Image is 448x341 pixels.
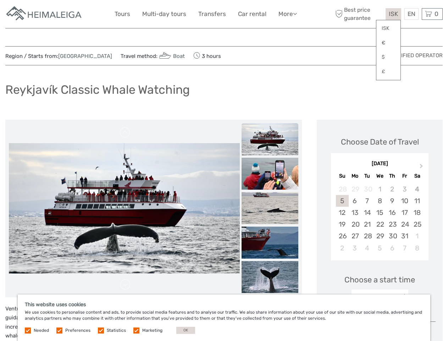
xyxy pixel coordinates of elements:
span: Region / Starts from: [5,53,112,60]
div: Choose Sunday, October 19th, 2025 [336,218,348,230]
span: Travel method: [121,51,185,61]
div: Choose Friday, November 7th, 2025 [398,242,411,254]
a: $ [376,51,400,64]
div: Choose Sunday, November 2nd, 2025 [336,242,348,254]
div: Fr [398,171,411,181]
span: 3 hours [193,51,221,61]
span: 0 [433,10,439,17]
img: 7aee5af0ef2b436ab03a672e54ff506b_slider_thumbnail.jpeg [242,123,298,155]
div: Choose Monday, October 6th, 2025 [349,195,361,207]
div: Choose Friday, October 17th, 2025 [398,207,411,218]
div: Choose Saturday, November 8th, 2025 [411,242,423,254]
a: Boat [157,53,185,59]
div: Choose Wednesday, October 29th, 2025 [374,230,386,242]
div: Choose Thursday, November 6th, 2025 [386,242,398,254]
label: Preferences [65,328,90,334]
div: Choose Friday, October 24th, 2025 [398,218,411,230]
span: Best price guarantee [333,6,384,22]
a: Car rental [238,9,266,19]
label: Statistics [107,328,126,334]
a: ISK [376,22,400,35]
div: month 2025-10 [333,183,426,254]
div: Not available Monday, September 29th, 2025 [349,183,361,195]
div: Choose Wednesday, October 8th, 2025 [374,195,386,207]
div: Choose Monday, October 27th, 2025 [349,230,361,242]
div: Choose Friday, October 31st, 2025 [398,230,411,242]
div: Choose Tuesday, October 28th, 2025 [361,230,374,242]
div: We [374,171,386,181]
button: OK [176,327,195,334]
div: Choose Date of Travel [341,136,419,147]
div: Th [386,171,398,181]
div: Choose Thursday, October 9th, 2025 [386,195,398,207]
div: Su [336,171,348,181]
span: Verified Operator [391,52,443,59]
img: Apartments in Reykjavik [5,5,83,23]
div: Choose Friday, October 10th, 2025 [398,195,411,207]
div: Not available Thursday, October 2nd, 2025 [386,183,398,195]
div: Not available Saturday, October 4th, 2025 [411,183,423,195]
div: Choose Tuesday, November 4th, 2025 [361,242,374,254]
div: Choose Thursday, October 30th, 2025 [386,230,398,242]
label: Marketing [142,328,162,334]
div: Not available Tuesday, September 30th, 2025 [361,183,374,195]
div: Tu [361,171,374,181]
div: Choose Wednesday, November 5th, 2025 [374,242,386,254]
a: Transfers [198,9,226,19]
div: Choose Thursday, October 23rd, 2025 [386,218,398,230]
div: Choose Tuesday, October 21st, 2025 [361,218,374,230]
div: Choose Sunday, October 26th, 2025 [336,230,348,242]
div: Sa [411,171,423,181]
div: Choose Wednesday, October 15th, 2025 [374,207,386,218]
div: Choose Monday, October 13th, 2025 [349,207,361,218]
div: Mo [349,171,361,181]
div: Choose Tuesday, October 7th, 2025 [361,195,374,207]
div: Choose Monday, October 20th, 2025 [349,218,361,230]
div: Not available Friday, October 3rd, 2025 [398,183,411,195]
button: Open LiveChat chat widget [82,11,90,20]
div: Choose Saturday, November 1st, 2025 [411,230,423,242]
span: ISK [389,10,398,17]
div: Choose Wednesday, October 22nd, 2025 [374,218,386,230]
div: Choose Monday, November 3rd, 2025 [349,242,361,254]
a: [GEOGRAPHIC_DATA] [58,53,112,59]
div: Choose Thursday, October 16th, 2025 [386,207,398,218]
a: Multi-day tours [142,9,186,19]
img: 5014699b04624522a2903aa98f2f6c9d_slider_thumbnail.jpeg [242,261,298,293]
img: 15ba41c5c221472397c0596014bbb5b0_slider_thumbnail.jpeg [242,227,298,259]
div: Choose Saturday, October 11th, 2025 [411,195,423,207]
div: We use cookies to personalise content and ads, to provide social media features and to analyse ou... [18,294,430,341]
a: £ [376,65,400,78]
img: a4e4f68229304a8c94a437cd436454c4_slider_thumbnail.jpeg [242,158,298,190]
img: 7aee5af0ef2b436ab03a672e54ff506b_main_slider.jpeg [9,143,240,273]
a: Tours [115,9,130,19]
div: Not available Sunday, September 28th, 2025 [336,183,348,195]
div: Choose Saturday, October 18th, 2025 [411,207,423,218]
h5: This website uses cookies [25,302,423,308]
span: Choose a start time [344,274,415,285]
a: € [376,37,400,49]
div: Choose Sunday, October 5th, 2025 [336,195,348,207]
div: Choose Saturday, October 25th, 2025 [411,218,423,230]
div: Not available Wednesday, October 1st, 2025 [374,183,386,195]
h1: Reykjavík Classic Whale Watching [5,82,190,97]
div: 09:00 [371,293,389,303]
div: Choose Sunday, October 12th, 2025 [336,207,348,218]
img: af85db80b42c4fe2897138f33390769b_slider_thumbnail.jpeg [242,192,298,224]
div: Choose Tuesday, October 14th, 2025 [361,207,374,218]
button: Next Month [416,162,428,173]
label: Needed [34,328,49,334]
div: EN [404,8,419,20]
div: [DATE] [331,160,428,168]
p: We're away right now. Please check back later! [10,12,80,18]
a: More [278,9,297,19]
